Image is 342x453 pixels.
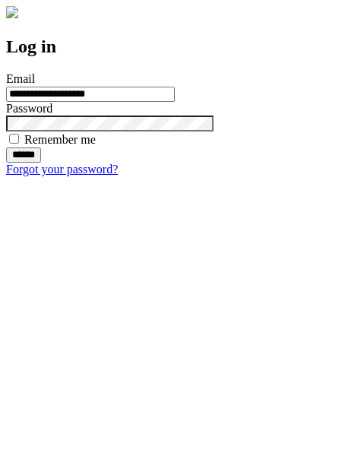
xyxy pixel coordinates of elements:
label: Email [6,72,35,85]
a: Forgot your password? [6,163,118,176]
h2: Log in [6,36,336,57]
label: Remember me [24,133,96,146]
img: logo-4e3dc11c47720685a147b03b5a06dd966a58ff35d612b21f08c02c0306f2b779.png [6,6,18,18]
label: Password [6,102,52,115]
